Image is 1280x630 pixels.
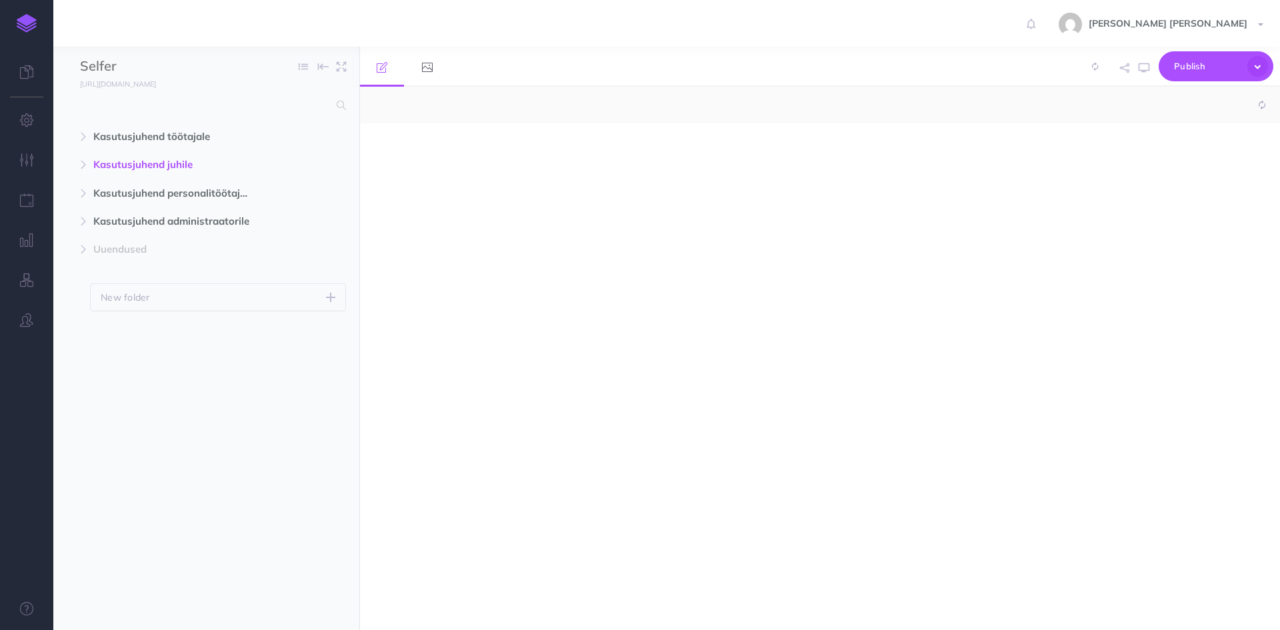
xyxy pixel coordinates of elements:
[53,77,169,90] a: [URL][DOMAIN_NAME]
[1082,17,1254,29] span: [PERSON_NAME] [PERSON_NAME]
[80,79,156,89] small: [URL][DOMAIN_NAME]
[90,283,346,311] button: New folder
[80,93,329,117] input: Search
[101,290,150,305] p: New folder
[93,185,263,201] span: Kasutusjuhend personalitöötajale
[1174,56,1241,77] span: Publish
[17,14,37,33] img: logo-mark.svg
[93,241,263,257] span: Uuendused
[1059,13,1082,36] img: 0bf3c2874891d965dab3c1b08e631cda.jpg
[1159,51,1273,81] button: Publish
[80,57,237,77] input: Documentation Name
[93,213,263,229] span: Kasutusjuhend administraatorile
[93,157,263,173] span: Kasutusjuhend juhile
[93,129,263,145] span: Kasutusjuhend töötajale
